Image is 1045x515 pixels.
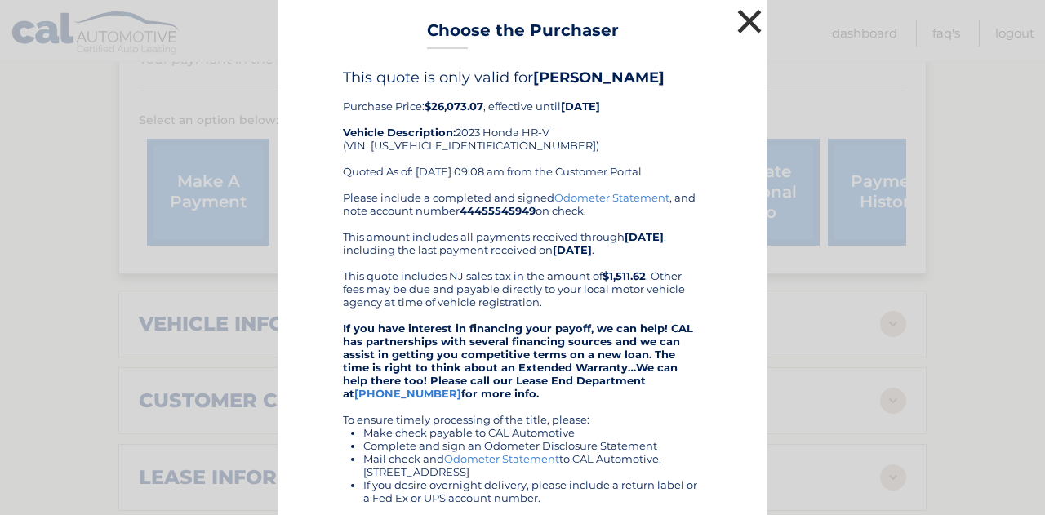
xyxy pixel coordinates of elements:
a: Odometer Statement [554,191,669,204]
b: [DATE] [625,230,664,243]
strong: If you have interest in financing your payoff, we can help! CAL has partnerships with several fin... [343,322,693,400]
b: 44455545949 [460,204,536,217]
li: Complete and sign an Odometer Disclosure Statement [363,439,702,452]
b: [PERSON_NAME] [533,69,665,87]
b: [DATE] [561,100,600,113]
li: Make check payable to CAL Automotive [363,426,702,439]
li: If you desire overnight delivery, please include a return label or a Fed Ex or UPS account number. [363,478,702,504]
li: Mail check and to CAL Automotive, [STREET_ADDRESS] [363,452,702,478]
a: Odometer Statement [444,452,559,465]
button: × [733,5,766,38]
a: [PHONE_NUMBER] [354,387,461,400]
h3: Choose the Purchaser [427,20,619,49]
strong: Vehicle Description: [343,126,456,139]
h4: This quote is only valid for [343,69,702,87]
b: [DATE] [553,243,592,256]
b: $26,073.07 [425,100,483,113]
b: $1,511.62 [603,269,646,282]
div: Purchase Price: , effective until 2023 Honda HR-V (VIN: [US_VEHICLE_IDENTIFICATION_NUMBER]) Quote... [343,69,702,191]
